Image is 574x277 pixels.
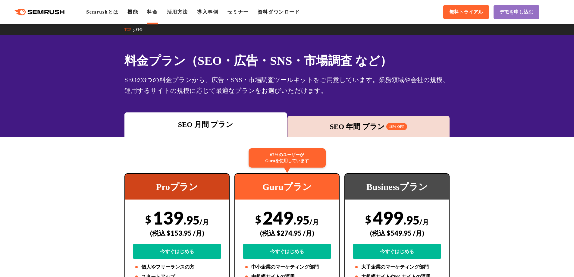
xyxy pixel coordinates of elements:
span: .95 [183,213,199,227]
span: /月 [309,218,319,226]
span: $ [365,213,371,225]
a: 資料ダウンロード [258,9,300,14]
span: $ [145,213,151,225]
span: .95 [403,213,419,227]
li: 大手企業のマーケティング部門 [353,263,441,271]
span: 16% OFF [386,123,407,130]
div: (税込 $274.95 /月) [243,222,331,244]
a: 機能 [127,9,138,14]
a: 導入事例 [197,9,218,14]
h1: 料金プラン（SEO・広告・SNS・市場調査 など） [124,52,450,70]
a: Semrushとは [86,9,118,14]
a: 活用方法 [167,9,188,14]
span: デモを申し込む [500,9,533,15]
div: SEOの3つの料金プランから、広告・SNS・市場調査ツールキットをご用意しています。業務領域や会社の規模、運用するサイトの規模に応じて最適なプランをお選びいただけます。 [124,74,450,96]
span: .95 [293,213,309,227]
a: 今すぐはじめる [133,244,221,259]
span: /月 [199,218,209,226]
div: Guruプラン [235,174,339,200]
div: Proプラン [125,174,229,200]
a: 今すぐはじめる [353,244,441,259]
a: セミナー [227,9,248,14]
div: 249 [243,207,331,259]
a: 無料トライアル [443,5,489,19]
div: SEO 年間 プラン [290,121,447,132]
a: 料金 [136,27,147,32]
a: デモを申し込む [494,5,539,19]
a: 料金 [147,9,158,14]
div: Businessプラン [345,174,449,200]
div: (税込 $549.95 /月) [353,222,441,244]
a: 今すぐはじめる [243,244,331,259]
li: 中小企業のマーケティング部門 [243,263,331,271]
span: $ [255,213,261,225]
div: 499 [353,207,441,259]
div: SEO 月間 プラン [127,119,284,130]
span: /月 [419,218,429,226]
span: 無料トライアル [449,9,483,15]
a: TOP [124,27,136,32]
div: (税込 $153.95 /月) [133,222,221,244]
li: 個人やフリーランスの方 [133,263,221,271]
div: 139 [133,207,221,259]
div: 67%のユーザーが Guruを使用しています [249,148,326,168]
